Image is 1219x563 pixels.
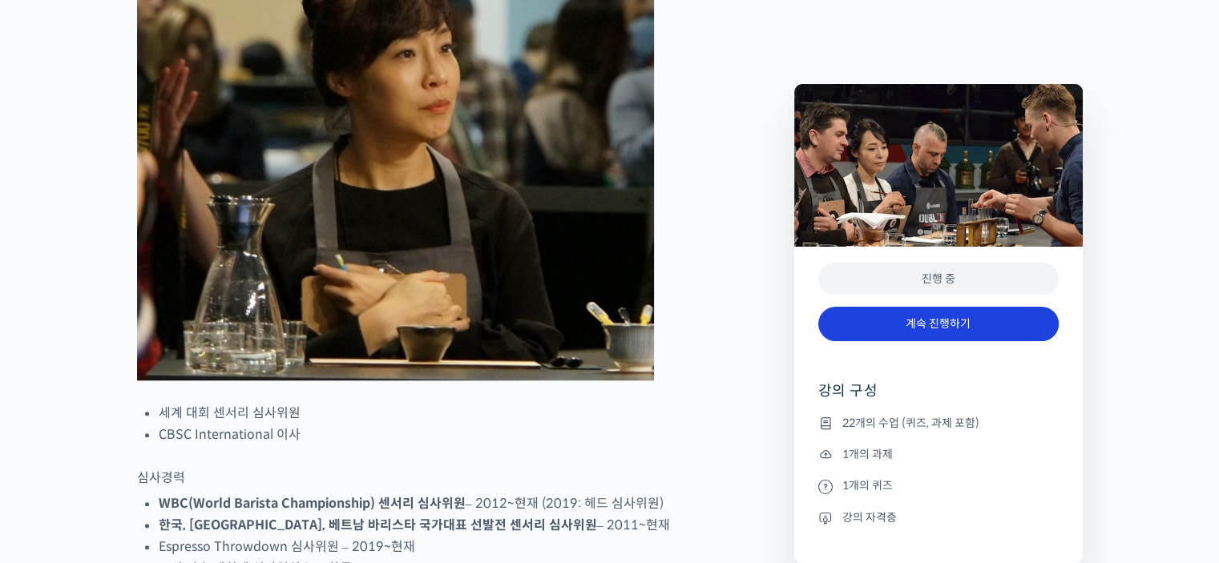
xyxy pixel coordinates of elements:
[818,381,1059,413] h4: 강의 구성
[159,493,709,514] li: – 2012~현재 (2019: 헤드 심사위원)
[818,307,1059,341] a: 계속 진행하기
[159,402,709,424] li: 세계 대회 센서리 심사위원
[818,444,1059,464] li: 1개의 과제
[159,495,466,512] strong: WBC(World Barista Championship) 센서리 심사위원
[207,430,308,470] a: 설정
[159,514,709,536] li: – 2011~현재
[159,536,709,557] li: Espresso Throwdown 심사위원 – 2019~현재
[818,413,1059,432] li: 22개의 수업 (퀴즈, 과제 포함)
[137,467,709,489] p: 심사경력
[106,430,207,470] a: 대화
[159,424,709,445] li: CBSC International 이사
[248,454,267,467] span: 설정
[159,517,597,533] strong: 한국, [GEOGRAPHIC_DATA], 베트남 바리스타 국가대표 선발전 센서리 심사위원
[50,454,60,467] span: 홈
[818,263,1059,296] div: 진행 중
[5,430,106,470] a: 홈
[818,508,1059,527] li: 강의 자격증
[147,455,166,468] span: 대화
[818,477,1059,496] li: 1개의 퀴즈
